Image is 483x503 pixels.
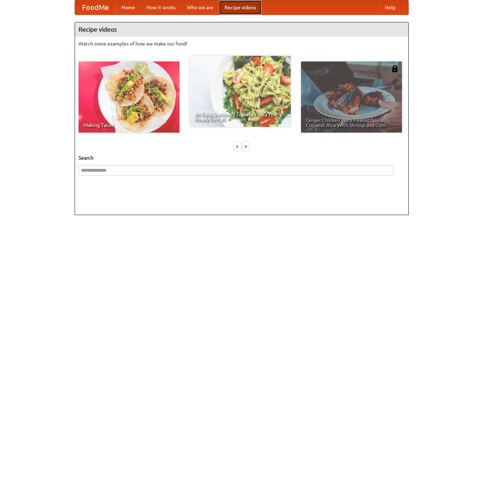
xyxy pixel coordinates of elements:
h5: Search [79,154,405,161]
a: An Easy, Summery Tomato Pasta That's Ready for Fall [190,56,291,127]
a: Who we are [181,0,219,15]
span: Making Tacos [84,123,175,128]
a: Making Tacos [79,61,179,133]
div: « [234,142,241,151]
div: » [242,142,249,151]
a: FoodMe [75,0,116,15]
p: Watch some examples of how we make our food! [79,40,405,47]
a: How it works [141,0,181,15]
a: Home [116,0,141,15]
img: 483408.png [391,65,398,72]
a: Recipe videos [219,0,262,15]
a: Help [379,0,401,15]
span: An Easy, Summery Tomato Pasta That's Ready for Fall [195,112,286,122]
h4: Recipe videos [75,22,408,37]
